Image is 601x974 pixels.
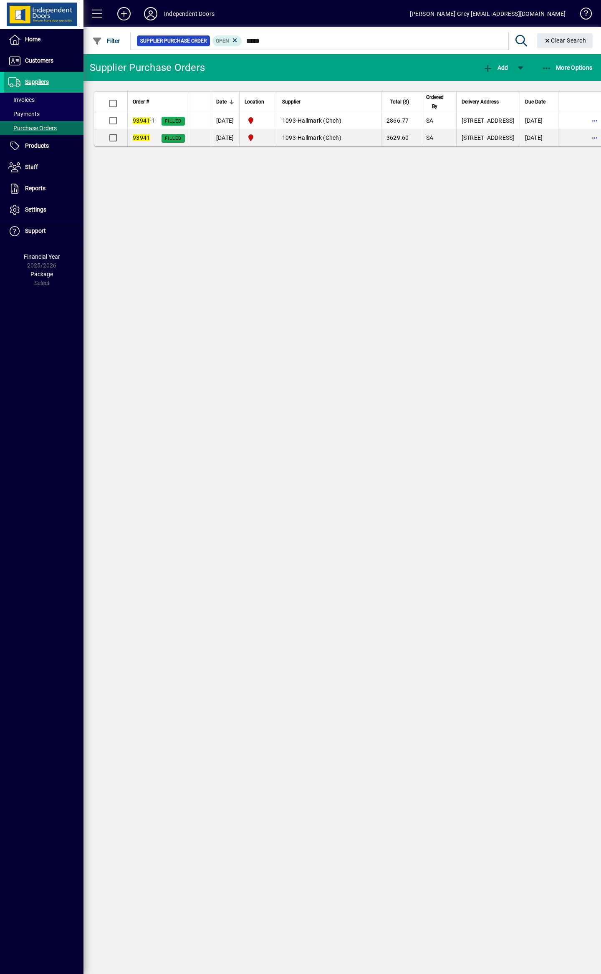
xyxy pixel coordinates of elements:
[164,7,215,20] div: Independent Doors
[137,6,164,21] button: Profile
[216,97,234,106] div: Date
[520,129,558,146] td: [DATE]
[25,142,49,149] span: Products
[282,97,376,106] div: Supplier
[4,107,83,121] a: Payments
[216,97,227,106] span: Date
[298,117,341,124] span: Hallmark (Chch)
[386,97,417,106] div: Total ($)
[4,136,83,156] a: Products
[4,50,83,71] a: Customers
[4,221,83,242] a: Support
[245,133,272,143] span: Christchurch
[25,227,46,234] span: Support
[298,134,341,141] span: Hallmark (Chch)
[111,6,137,21] button: Add
[525,97,553,106] div: Due Date
[462,97,499,106] span: Delivery Address
[133,134,150,141] em: 93941
[165,136,182,141] span: Filled
[25,185,45,192] span: Reports
[4,157,83,178] a: Staff
[381,112,421,129] td: 2866.77
[426,134,434,141] span: SA
[390,97,409,106] span: Total ($)
[133,97,185,106] div: Order #
[8,111,40,117] span: Payments
[25,57,53,64] span: Customers
[245,116,272,126] span: Christchurch
[211,112,239,129] td: [DATE]
[24,253,60,260] span: Financial Year
[542,64,593,71] span: More Options
[90,33,122,48] button: Filter
[25,206,46,213] span: Settings
[483,64,508,71] span: Add
[25,164,38,170] span: Staff
[25,36,40,43] span: Home
[4,121,83,135] a: Purchase Orders
[481,60,510,75] button: Add
[4,29,83,50] a: Home
[282,117,296,124] span: 1093
[4,93,83,107] a: Invoices
[133,117,150,124] em: 93941
[574,2,591,29] a: Knowledge Base
[381,129,421,146] td: 3629.60
[25,78,49,85] span: Suppliers
[456,112,520,129] td: [STREET_ADDRESS]
[426,93,444,111] span: Ordered By
[277,129,381,146] td: -
[426,117,434,124] span: SA
[165,119,182,124] span: Filled
[4,199,83,220] a: Settings
[456,129,520,146] td: [STREET_ADDRESS]
[525,97,545,106] span: Due Date
[540,60,595,75] button: More Options
[212,35,242,46] mat-chip: Completion Status: Open
[92,38,120,44] span: Filter
[245,97,264,106] span: Location
[216,38,229,44] span: Open
[410,7,566,20] div: [PERSON_NAME]-Grey [EMAIL_ADDRESS][DOMAIN_NAME]
[277,112,381,129] td: -
[8,96,35,103] span: Invoices
[426,93,451,111] div: Ordered By
[245,97,272,106] div: Location
[211,129,239,146] td: [DATE]
[133,97,149,106] span: Order #
[30,271,53,278] span: Package
[520,112,558,129] td: [DATE]
[90,61,205,74] div: Supplier Purchase Orders
[282,97,300,106] span: Supplier
[544,37,586,44] span: Clear Search
[282,134,296,141] span: 1093
[140,37,207,45] span: Supplier Purchase Order
[8,125,57,131] span: Purchase Orders
[4,178,83,199] a: Reports
[537,33,593,48] button: Clear
[133,117,155,124] span: -1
